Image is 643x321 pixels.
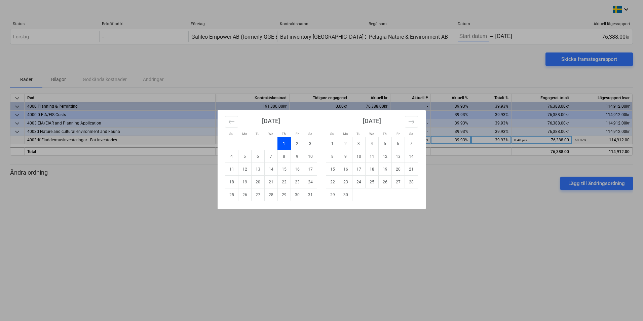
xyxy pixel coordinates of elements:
[339,150,352,163] td: Choose Monday, June 9, 2025 as your check-in date. It's available.
[365,176,378,188] td: Choose Wednesday, June 25, 2025 as your check-in date. It's available.
[277,188,291,201] td: Choose Thursday, May 29, 2025 as your check-in date. It's available.
[326,137,339,150] td: Choose Sunday, June 1, 2025 as your check-in date. It's available.
[238,188,251,201] td: Choose Monday, May 26, 2025 as your check-in date. It's available.
[405,163,418,176] td: Choose Saturday, June 21, 2025 as your check-in date. It's available.
[242,132,247,136] small: Mo
[405,150,418,163] td: Choose Saturday, June 14, 2025 as your check-in date. It's available.
[264,150,277,163] td: Choose Wednesday, May 7, 2025 as your check-in date. It's available.
[264,176,277,188] td: Choose Wednesday, May 21, 2025 as your check-in date. It's available.
[405,176,418,188] td: Choose Saturday, June 28, 2025 as your check-in date. It's available.
[304,176,317,188] td: Choose Saturday, May 24, 2025 as your check-in date. It's available.
[326,163,339,176] td: Choose Sunday, June 15, 2025 as your check-in date. It's available.
[238,150,251,163] td: Choose Monday, May 5, 2025 as your check-in date. It's available.
[296,132,299,136] small: Fr
[277,150,291,163] td: Choose Thursday, May 8, 2025 as your check-in date. It's available.
[282,132,286,136] small: Th
[256,132,260,136] small: Tu
[378,137,391,150] td: Choose Thursday, June 5, 2025 as your check-in date. It's available.
[352,137,365,150] td: Choose Tuesday, June 3, 2025 as your check-in date. It's available.
[405,116,418,128] button: Move forward to switch to the next month.
[225,163,238,176] td: Choose Sunday, May 11, 2025 as your check-in date. It's available.
[378,163,391,176] td: Choose Thursday, June 19, 2025 as your check-in date. It's available.
[251,150,264,163] td: Choose Tuesday, May 6, 2025 as your check-in date. It's available.
[391,150,405,163] td: Choose Friday, June 13, 2025 as your check-in date. It's available.
[396,132,400,136] small: Fr
[343,132,348,136] small: Mo
[225,150,238,163] td: Choose Sunday, May 4, 2025 as your check-in date. It's available.
[308,132,312,136] small: Sa
[365,137,378,150] td: Choose Wednesday, June 4, 2025 as your check-in date. It's available.
[304,150,317,163] td: Choose Saturday, May 10, 2025 as your check-in date. It's available.
[326,188,339,201] td: Choose Sunday, June 29, 2025 as your check-in date. It's available.
[225,188,238,201] td: Choose Sunday, May 25, 2025 as your check-in date. It's available.
[391,137,405,150] td: Choose Friday, June 6, 2025 as your check-in date. It's available.
[304,163,317,176] td: Choose Saturday, May 17, 2025 as your check-in date. It's available.
[369,132,374,136] small: We
[378,176,391,188] td: Choose Thursday, June 26, 2025 as your check-in date. It's available.
[365,150,378,163] td: Choose Wednesday, June 11, 2025 as your check-in date. It's available.
[251,163,264,176] td: Choose Tuesday, May 13, 2025 as your check-in date. It's available.
[339,137,352,150] td: Choose Monday, June 2, 2025 as your check-in date. It's available.
[229,132,233,136] small: Su
[264,163,277,176] td: Choose Wednesday, May 14, 2025 as your check-in date. It's available.
[291,163,304,176] td: Choose Friday, May 16, 2025 as your check-in date. It's available.
[383,132,387,136] small: Th
[365,163,378,176] td: Choose Wednesday, June 18, 2025 as your check-in date. It's available.
[356,132,361,136] small: Tu
[291,150,304,163] td: Choose Friday, May 9, 2025 as your check-in date. It's available.
[225,116,238,128] button: Move backward to switch to the previous month.
[277,176,291,188] td: Choose Thursday, May 22, 2025 as your check-in date. It's available.
[291,137,304,150] td: Choose Friday, May 2, 2025 as your check-in date. It's available.
[268,132,273,136] small: We
[339,176,352,188] td: Choose Monday, June 23, 2025 as your check-in date. It's available.
[339,188,352,201] td: Choose Monday, June 30, 2025 as your check-in date. It's available.
[251,188,264,201] td: Choose Tuesday, May 27, 2025 as your check-in date. It's available.
[291,188,304,201] td: Choose Friday, May 30, 2025 as your check-in date. It's available.
[238,163,251,176] td: Choose Monday, May 12, 2025 as your check-in date. It's available.
[277,163,291,176] td: Choose Thursday, May 15, 2025 as your check-in date. It's available.
[326,176,339,188] td: Choose Sunday, June 22, 2025 as your check-in date. It's available.
[304,137,317,150] td: Choose Saturday, May 3, 2025 as your check-in date. It's available.
[391,163,405,176] td: Choose Friday, June 20, 2025 as your check-in date. It's available.
[409,132,413,136] small: Sa
[291,176,304,188] td: Choose Friday, May 23, 2025 as your check-in date. It's available.
[352,163,365,176] td: Choose Tuesday, June 17, 2025 as your check-in date. It's available.
[251,176,264,188] td: Choose Tuesday, May 20, 2025 as your check-in date. It's available.
[405,137,418,150] td: Choose Saturday, June 7, 2025 as your check-in date. It's available.
[352,150,365,163] td: Choose Tuesday, June 10, 2025 as your check-in date. It's available.
[352,176,365,188] td: Choose Tuesday, June 24, 2025 as your check-in date. It's available.
[304,188,317,201] td: Choose Saturday, May 31, 2025 as your check-in date. It's available.
[339,163,352,176] td: Choose Monday, June 16, 2025 as your check-in date. It's available.
[326,150,339,163] td: Choose Sunday, June 8, 2025 as your check-in date. It's available.
[218,110,426,209] div: Calendar
[391,176,405,188] td: Choose Friday, June 27, 2025 as your check-in date. It's available.
[225,176,238,188] td: Choose Sunday, May 18, 2025 as your check-in date. It's available.
[330,132,334,136] small: Su
[277,137,291,150] td: Selected. Thursday, May 1, 2025
[363,117,381,124] strong: [DATE]
[238,176,251,188] td: Choose Monday, May 19, 2025 as your check-in date. It's available.
[264,188,277,201] td: Choose Wednesday, May 28, 2025 as your check-in date. It's available.
[378,150,391,163] td: Choose Thursday, June 12, 2025 as your check-in date. It's available.
[262,117,280,124] strong: [DATE]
